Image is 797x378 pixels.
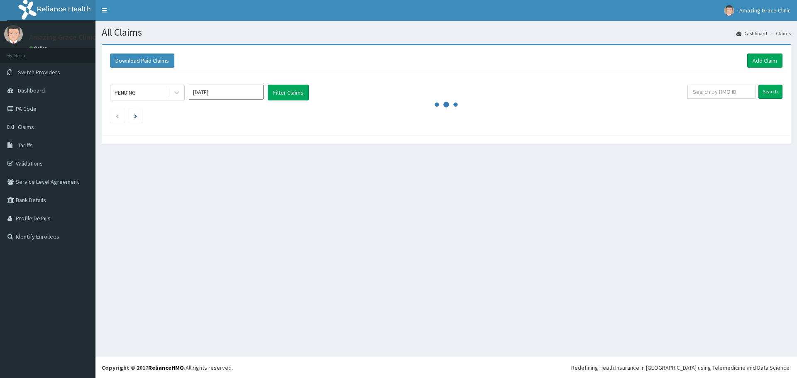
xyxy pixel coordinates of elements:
input: Select Month and Year [189,85,264,100]
h1: All Claims [102,27,791,38]
span: Switch Providers [18,68,60,76]
a: Online [29,45,49,51]
span: Claims [18,123,34,131]
span: Tariffs [18,141,33,149]
input: Search [758,85,782,99]
span: Dashboard [18,87,45,94]
a: Next page [134,112,137,119]
button: Download Paid Claims [110,54,174,68]
a: RelianceHMO [148,364,184,371]
span: Amazing Grace Clinic [739,7,791,14]
svg: audio-loading [434,92,459,117]
div: Redefining Heath Insurance in [GEOGRAPHIC_DATA] using Telemedicine and Data Science! [571,363,791,372]
a: Dashboard [736,30,767,37]
a: Add Claim [747,54,782,68]
img: User Image [4,25,23,44]
button: Filter Claims [268,85,309,100]
li: Claims [768,30,791,37]
input: Search by HMO ID [687,85,755,99]
footer: All rights reserved. [95,357,797,378]
img: User Image [724,5,734,16]
div: PENDING [115,88,136,97]
a: Previous page [115,112,119,119]
p: Amazing Grace Clinic [29,34,96,41]
strong: Copyright © 2017 . [102,364,186,371]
